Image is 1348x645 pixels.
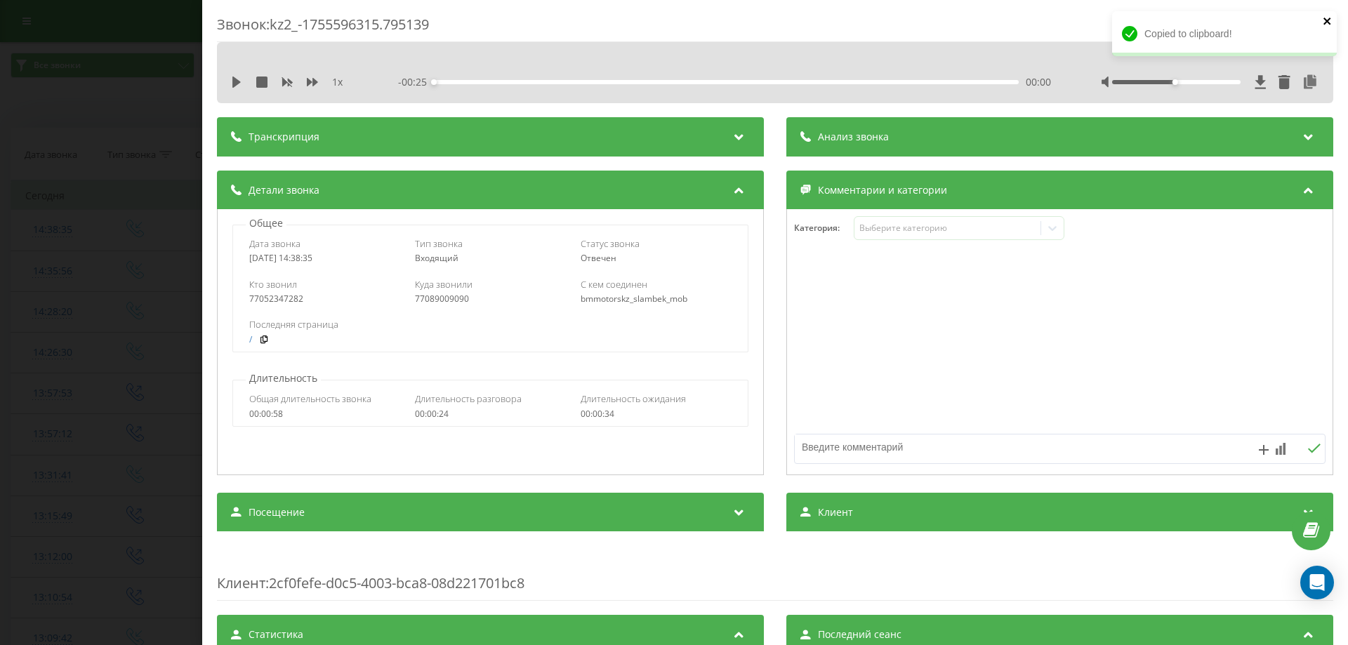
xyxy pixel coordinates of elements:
div: Звонок : kz2_-1755596315.795139 [217,15,1333,42]
span: - 00:25 [398,75,434,89]
span: Статус звонка [581,237,640,250]
span: Клиент [217,573,265,592]
span: Длительность ожидания [581,392,686,405]
span: Комментарии и категории [818,183,947,197]
span: Входящий [415,252,458,264]
button: close [1323,15,1333,29]
div: : 2cf0fefe-d0c5-4003-bca8-08d221701bc8 [217,545,1333,601]
span: Отвечен [581,252,616,264]
span: 1 x [332,75,343,89]
div: Open Intercom Messenger [1300,566,1334,599]
div: bmmotorskz_slambek_mob [581,294,732,304]
div: 00:00:58 [249,409,400,419]
div: Accessibility label [1172,79,1178,85]
div: Accessibility label [431,79,437,85]
span: Анализ звонка [818,130,889,144]
h4: Категория : [794,223,854,233]
span: Длительность разговора [415,392,522,405]
div: Выберите категорию [859,222,1035,234]
span: Транскрипция [249,130,319,144]
div: 00:00:34 [581,409,732,419]
p: Длительность [246,371,321,385]
div: [DATE] 14:38:35 [249,253,400,263]
div: 77089009090 [415,294,566,304]
div: 77052347282 [249,294,400,304]
span: Статистика [249,627,303,641]
span: Последняя страница [249,318,338,331]
span: 00:00 [1026,75,1051,89]
span: Посещение [249,505,305,519]
span: С кем соединен [581,278,647,291]
span: Детали звонка [249,183,319,197]
span: Последний сеанс [818,627,901,641]
span: Куда звонили [415,278,473,291]
div: Copied to clipboard! [1112,11,1337,56]
div: 00:00:24 [415,409,566,419]
span: Кто звонил [249,278,297,291]
span: Тип звонка [415,237,463,250]
span: Общая длительность звонка [249,392,371,405]
a: / [249,335,252,345]
span: Клиент [818,505,853,519]
p: Общее [246,216,286,230]
span: Дата звонка [249,237,300,250]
